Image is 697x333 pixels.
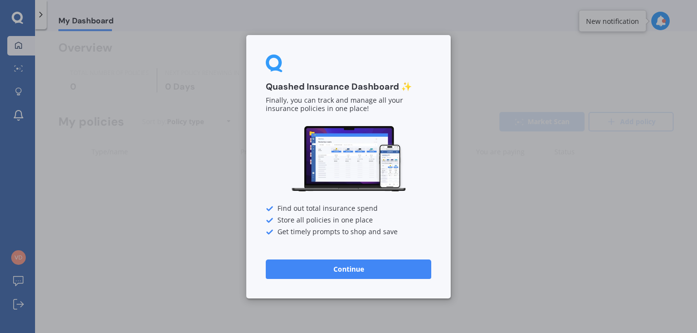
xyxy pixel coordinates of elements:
[266,259,431,278] button: Continue
[290,125,407,193] img: Dashboard
[266,81,431,92] h3: Quashed Insurance Dashboard ✨
[266,216,431,224] div: Store all policies in one place
[266,204,431,212] div: Find out total insurance spend
[266,228,431,236] div: Get timely prompts to shop and save
[266,96,431,113] p: Finally, you can track and manage all your insurance policies in one place!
